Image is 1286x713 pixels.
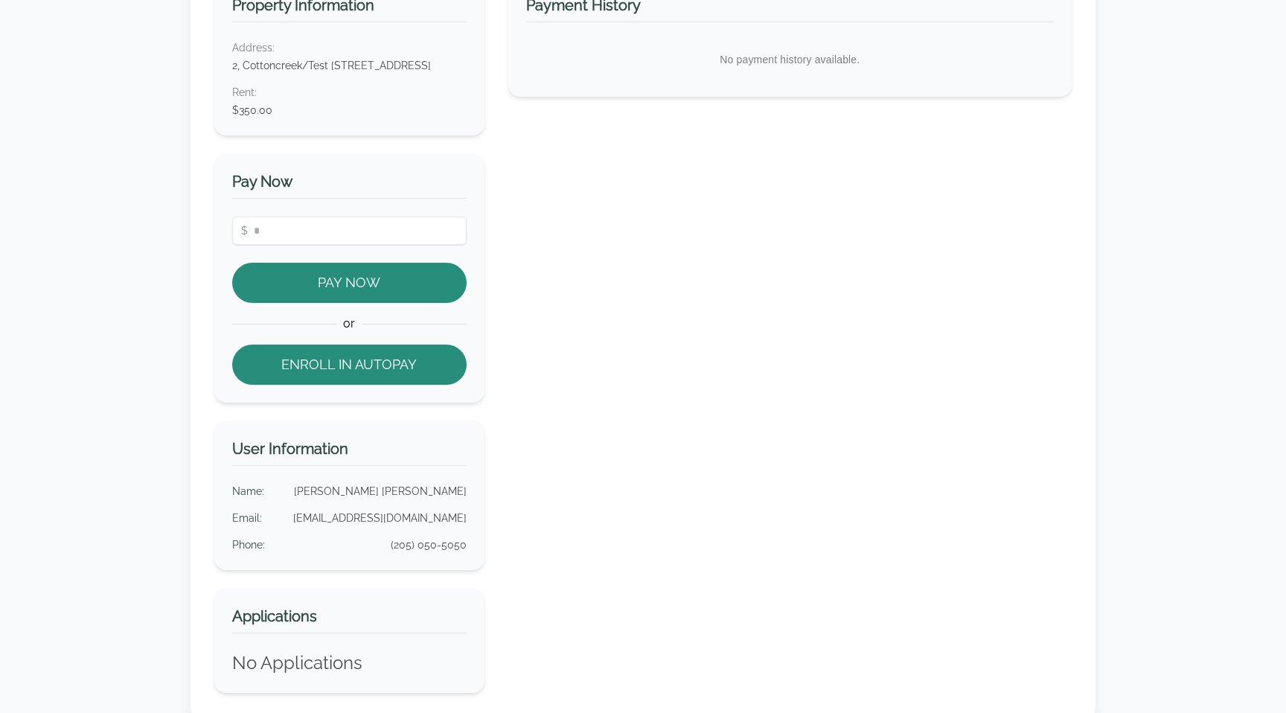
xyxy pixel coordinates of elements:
[232,606,467,633] h3: Applications
[232,651,467,675] p: No Applications
[232,40,467,55] dt: Address:
[232,85,467,100] dt: Rent :
[232,171,467,199] h3: Pay Now
[232,58,467,73] dd: 2, Cottoncreek/Test [STREET_ADDRESS]
[293,511,467,525] div: [EMAIL_ADDRESS][DOMAIN_NAME]
[526,40,1054,79] p: No payment history available.
[232,537,265,552] div: Phone :
[391,537,467,552] div: (205) 050-5050
[232,345,467,385] button: Enroll in Autopay
[232,484,264,499] div: Name :
[232,263,467,303] button: Pay Now
[336,315,362,333] span: or
[232,511,262,525] div: Email :
[294,484,467,499] div: [PERSON_NAME] [PERSON_NAME]
[232,438,467,466] h3: User Information
[232,103,467,118] dd: $350.00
